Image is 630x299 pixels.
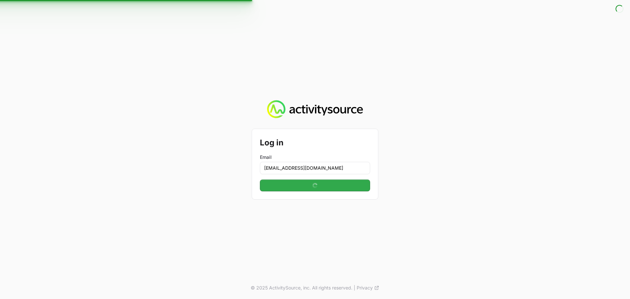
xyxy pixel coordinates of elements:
img: Activity Source [267,100,363,118]
span: | [354,285,355,291]
h2: Log in [260,137,370,149]
p: © 2025 ActivitySource, inc. All rights reserved. [251,285,352,291]
a: Privacy [357,285,379,291]
input: Enter your email [260,162,370,174]
label: Email [260,154,370,160]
